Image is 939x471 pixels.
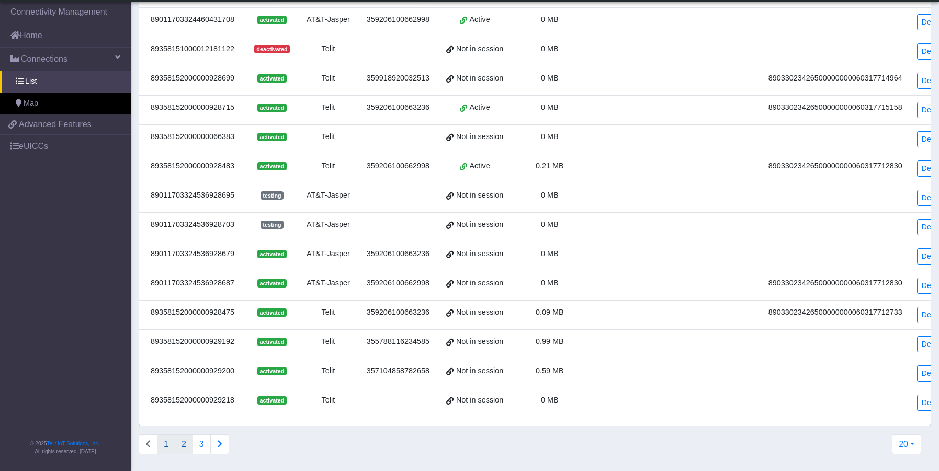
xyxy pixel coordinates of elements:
[47,441,99,446] a: Telit IoT Solutions, Inc.
[19,118,92,131] span: Advanced Features
[456,395,503,406] span: Not in session
[541,279,559,287] span: 0 MB
[261,191,284,200] span: testing
[456,365,503,377] span: Not in session
[536,337,564,346] span: 0.99 MB
[145,307,240,318] div: 89358152000000928475
[470,14,490,26] span: Active
[304,43,352,55] div: Telit
[254,45,290,53] span: deactivated
[257,338,286,346] span: activated
[304,131,352,143] div: Telit
[365,160,432,172] div: 359206100662998
[145,73,240,84] div: 89358152000000928699
[304,73,352,84] div: Telit
[145,365,240,377] div: 89358152000000929200
[304,102,352,113] div: Telit
[157,434,175,454] button: 1
[365,278,432,289] div: 359206100662998
[304,248,352,260] div: AT&T-Jasper
[766,307,904,318] div: 89033023426500000000060317712733
[304,14,352,26] div: AT&T-Jasper
[541,74,559,82] span: 0 MB
[766,102,904,113] div: 89033023426500000000060317715158
[304,307,352,318] div: Telit
[541,220,559,228] span: 0 MB
[365,73,432,84] div: 359918920032513
[257,279,286,288] span: activated
[304,278,352,289] div: AT&T-Jasper
[456,248,503,260] span: Not in session
[145,14,240,26] div: 89011703324460431708
[145,248,240,260] div: 89011703324536928679
[145,131,240,143] div: 89358152000000066383
[456,219,503,231] span: Not in session
[541,249,559,258] span: 0 MB
[145,43,240,55] div: 89358151000012181122
[304,219,352,231] div: AT&T-Jasper
[304,160,352,172] div: Telit
[456,131,503,143] span: Not in session
[304,336,352,348] div: Telit
[456,73,503,84] span: Not in session
[304,190,352,201] div: AT&T-Jasper
[456,278,503,289] span: Not in session
[145,336,240,348] div: 89358152000000929192
[541,103,559,111] span: 0 MB
[257,133,286,141] span: activated
[766,160,904,172] div: 89033023426500000000060317712830
[541,396,559,404] span: 0 MB
[304,365,352,377] div: Telit
[892,434,921,454] button: 20
[257,74,286,83] span: activated
[193,434,211,454] button: 3
[365,102,432,113] div: 359206100663236
[145,219,240,231] div: 89011703324536928703
[365,248,432,260] div: 359206100663236
[257,250,286,258] span: activated
[145,160,240,172] div: 89358152000000928483
[456,190,503,201] span: Not in session
[766,278,904,289] div: 89033023426500000000060317712830
[365,307,432,318] div: 359206100663236
[175,434,193,454] button: 2
[257,396,286,405] span: activated
[536,162,564,170] span: 0.21 MB
[257,16,286,24] span: activated
[24,98,38,109] span: Map
[365,14,432,26] div: 359206100662998
[304,395,352,406] div: Telit
[145,278,240,289] div: 89011703324536928687
[25,76,37,87] span: List
[365,365,432,377] div: 357104858782658
[257,308,286,317] span: activated
[261,221,284,229] span: testing
[766,73,904,84] div: 89033023426500000000060317714964
[541,44,559,53] span: 0 MB
[470,160,490,172] span: Active
[536,366,564,375] span: 0.59 MB
[257,367,286,375] span: activated
[365,336,432,348] div: 355788116234585
[541,191,559,199] span: 0 MB
[456,43,503,55] span: Not in session
[541,15,559,24] span: 0 MB
[536,308,564,316] span: 0.09 MB
[139,434,229,454] nav: Connections list navigation
[21,53,67,65] span: Connections
[257,104,286,112] span: activated
[470,102,490,113] span: Active
[541,132,559,141] span: 0 MB
[257,162,286,170] span: activated
[456,336,503,348] span: Not in session
[145,102,240,113] div: 89358152000000928715
[456,307,503,318] span: Not in session
[145,395,240,406] div: 89358152000000929218
[145,190,240,201] div: 89011703324536928695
